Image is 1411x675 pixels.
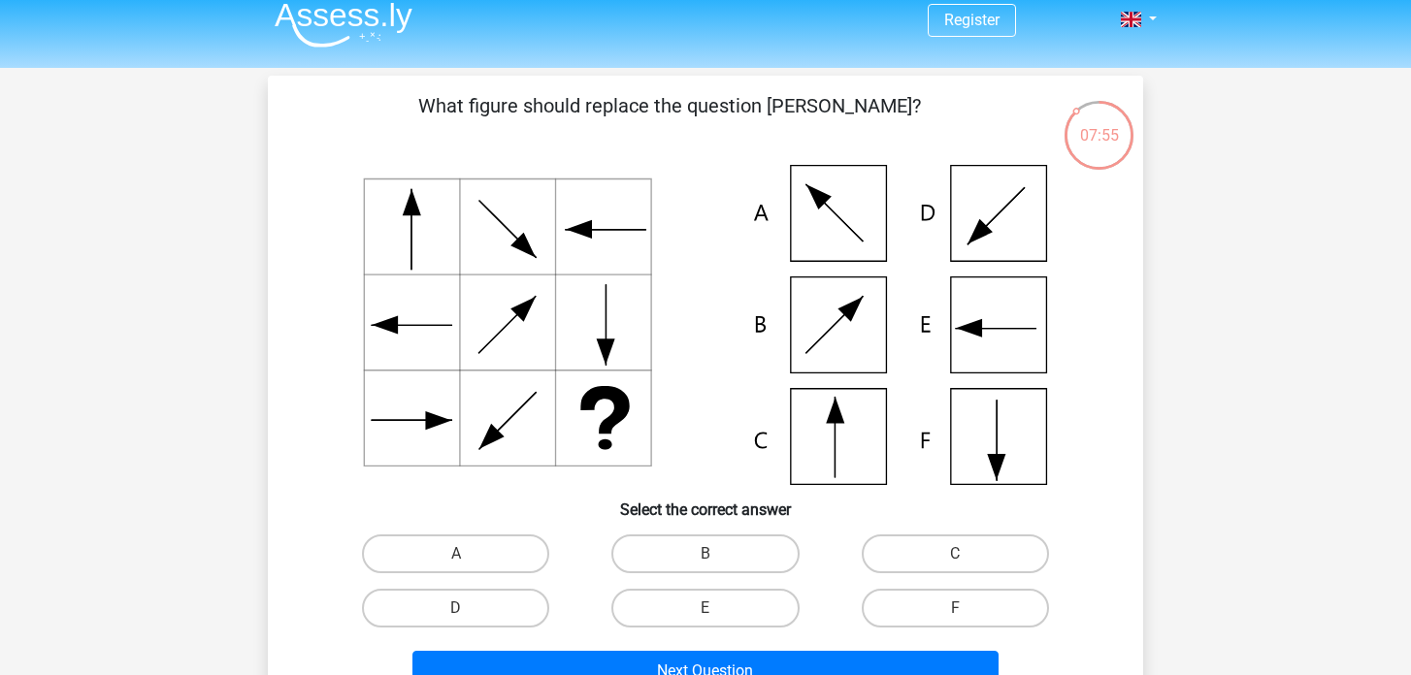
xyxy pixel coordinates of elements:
p: What figure should replace the question [PERSON_NAME]? [299,91,1039,149]
label: C [862,534,1049,573]
label: B [611,534,799,573]
label: E [611,589,799,627]
img: Assessly [275,2,412,48]
h6: Select the correct answer [299,485,1112,519]
label: D [362,589,549,627]
label: A [362,534,549,573]
label: F [862,589,1049,627]
a: Register [944,11,1000,29]
div: 07:55 [1063,99,1135,147]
